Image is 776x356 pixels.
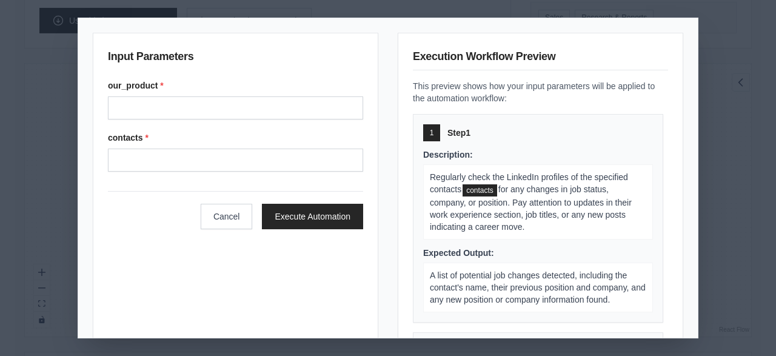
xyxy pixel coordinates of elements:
p: This preview shows how your input parameters will be applied to the automation workflow: [413,80,668,104]
label: contacts [108,132,363,144]
span: Regularly check the LinkedIn profiles of the specified contacts [430,172,628,194]
iframe: Chat Widget [715,298,776,356]
span: A list of potential job changes detected, including the contact's name, their previous position a... [430,270,646,304]
span: Description: [423,150,473,160]
span: 1 [430,128,434,138]
h3: Input Parameters [108,48,363,70]
span: Expected Output: [423,248,494,258]
span: Step 1 [447,127,470,139]
span: contacts [463,184,497,196]
h3: Execution Workflow Preview [413,48,668,70]
button: Cancel [201,204,253,229]
span: for any changes in job status, company, or position. Pay attention to updates in their work exper... [430,184,632,231]
button: Execute Automation [262,204,363,229]
label: our_product [108,79,363,92]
